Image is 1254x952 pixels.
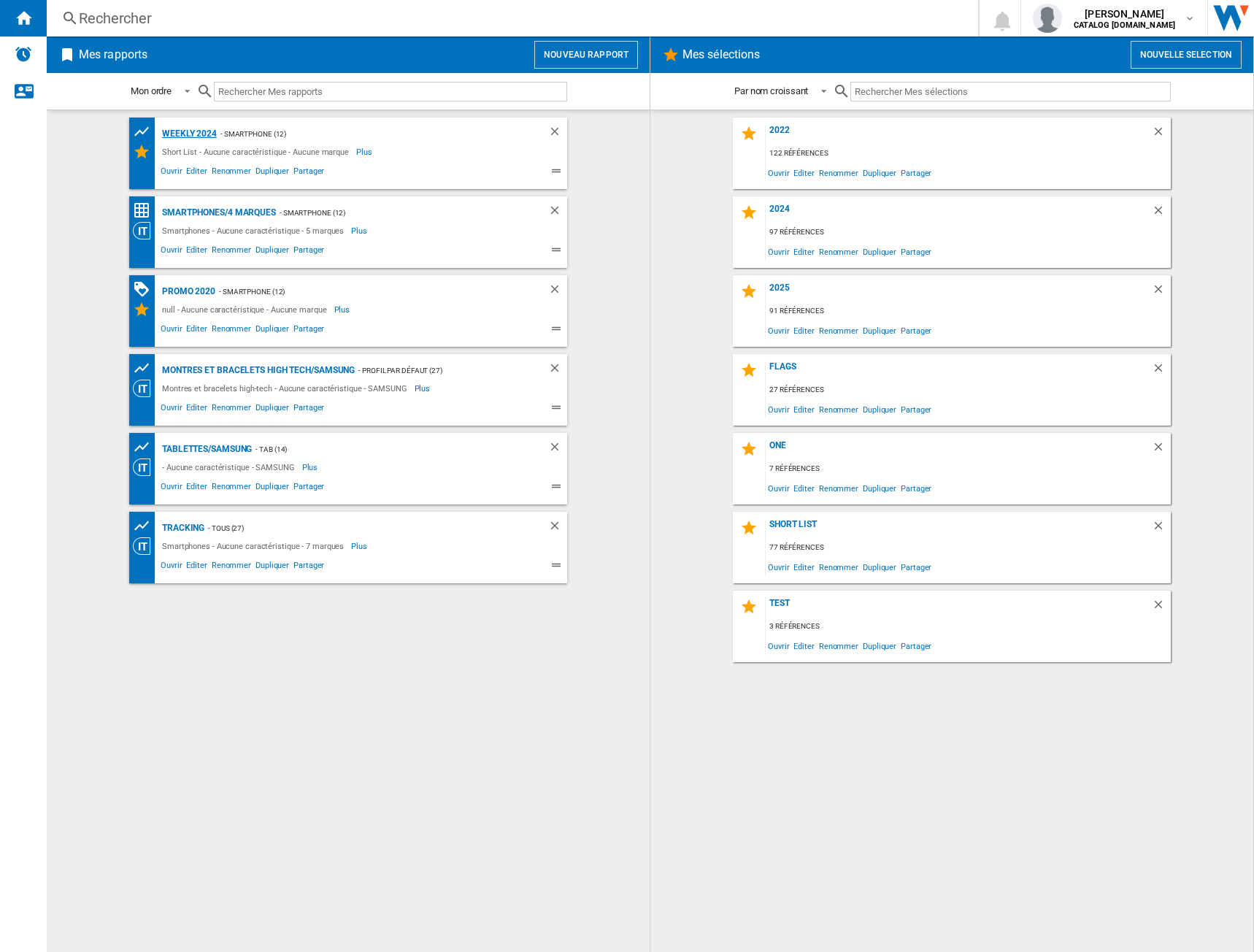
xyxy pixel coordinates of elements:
[15,45,32,63] img: alerts-logo.svg
[766,381,1171,399] div: 27 références
[899,399,934,419] span: Partager
[817,320,861,340] span: Renommer
[861,242,899,261] span: Dupliquer
[791,242,816,261] span: Editer
[276,204,519,222] div: - Smartphone (12)
[1152,519,1171,539] div: Supprimer
[133,438,158,456] div: Tableau des prix des produits
[766,302,1171,320] div: 91 références
[899,320,934,340] span: Partager
[133,458,158,476] div: Vision Catégorie
[791,163,816,183] span: Editer
[158,519,204,537] div: Tracking
[817,478,861,498] span: Renommer
[253,164,291,182] span: Dupliquer
[184,164,209,182] span: Editer
[209,243,253,261] span: Renommer
[766,204,1152,223] div: 2024
[1033,4,1062,33] img: profile.jpg
[415,380,433,397] span: Plus
[334,301,353,318] span: Plus
[158,125,217,143] div: Weekly 2024
[861,636,899,656] span: Dupliquer
[766,478,791,498] span: Ouvrir
[680,41,763,69] h2: Mes sélections
[766,618,1171,636] div: 3 références
[791,557,816,577] span: Editer
[291,401,326,418] span: Partager
[861,478,899,498] span: Dupliquer
[817,242,861,261] span: Renommer
[766,557,791,577] span: Ouvrir
[158,143,356,161] div: Short List - Aucune caractéristique - Aucune marque
[209,401,253,418] span: Renommer
[184,243,209,261] span: Editer
[133,222,158,239] div: Vision Catégorie
[1131,41,1242,69] button: Nouvelle selection
[861,557,899,577] span: Dupliquer
[158,537,351,555] div: Smartphones - Aucune caractéristique - 7 marques
[209,480,253,497] span: Renommer
[734,85,808,96] div: Par nom croissant
[817,399,861,419] span: Renommer
[766,519,1152,539] div: Short List
[861,320,899,340] span: Dupliquer
[791,478,816,498] span: Editer
[291,164,326,182] span: Partager
[766,320,791,340] span: Ouvrir
[253,322,291,339] span: Dupliquer
[209,322,253,339] span: Renommer
[548,283,567,301] div: Supprimer
[1152,440,1171,460] div: Supprimer
[158,480,184,497] span: Ouvrir
[133,380,158,397] div: Vision Catégorie
[791,636,816,656] span: Editer
[548,204,567,222] div: Supprimer
[861,163,899,183] span: Dupliquer
[158,222,351,239] div: Smartphones - Aucune caractéristique - 5 marques
[158,322,184,339] span: Ouvrir
[766,242,791,261] span: Ouvrir
[766,636,791,656] span: Ouvrir
[158,301,334,318] div: null - Aucune caractéristique - Aucune marque
[817,636,861,656] span: Renommer
[356,143,374,161] span: Plus
[1152,598,1171,618] div: Supprimer
[899,242,934,261] span: Partager
[253,480,291,497] span: Dupliquer
[133,201,158,220] div: Matrice des prix
[253,401,291,418] span: Dupliquer
[899,636,934,656] span: Partager
[766,460,1171,478] div: 7 références
[766,440,1152,460] div: one
[158,440,252,458] div: Tablettes/SAMSUNG
[253,558,291,576] span: Dupliquer
[1074,20,1175,30] b: CATALOG [DOMAIN_NAME]
[209,558,253,576] span: Renommer
[850,82,1171,101] input: Rechercher Mes sélections
[214,82,567,101] input: Rechercher Mes rapports
[291,243,326,261] span: Partager
[534,41,638,69] button: Nouveau rapport
[766,145,1171,163] div: 122 références
[302,458,320,476] span: Plus
[1152,361,1171,381] div: Supprimer
[184,401,209,418] span: Editer
[252,440,519,458] div: - Tab (14)
[817,163,861,183] span: Renommer
[133,123,158,141] div: Tableau des prix des produits
[184,558,209,576] span: Editer
[253,243,291,261] span: Dupliquer
[133,517,158,535] div: Tableau des prix des produits
[158,283,215,301] div: Promo 2020
[158,558,184,576] span: Ouvrir
[131,85,172,96] div: Mon ordre
[548,440,567,458] div: Supprimer
[355,361,519,380] div: - Profil par défaut (27)
[817,557,861,577] span: Renommer
[158,204,276,222] div: Smartphones/4 marques
[79,8,940,28] div: Rechercher
[791,320,816,340] span: Editer
[351,537,369,555] span: Plus
[766,539,1171,557] div: 77 références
